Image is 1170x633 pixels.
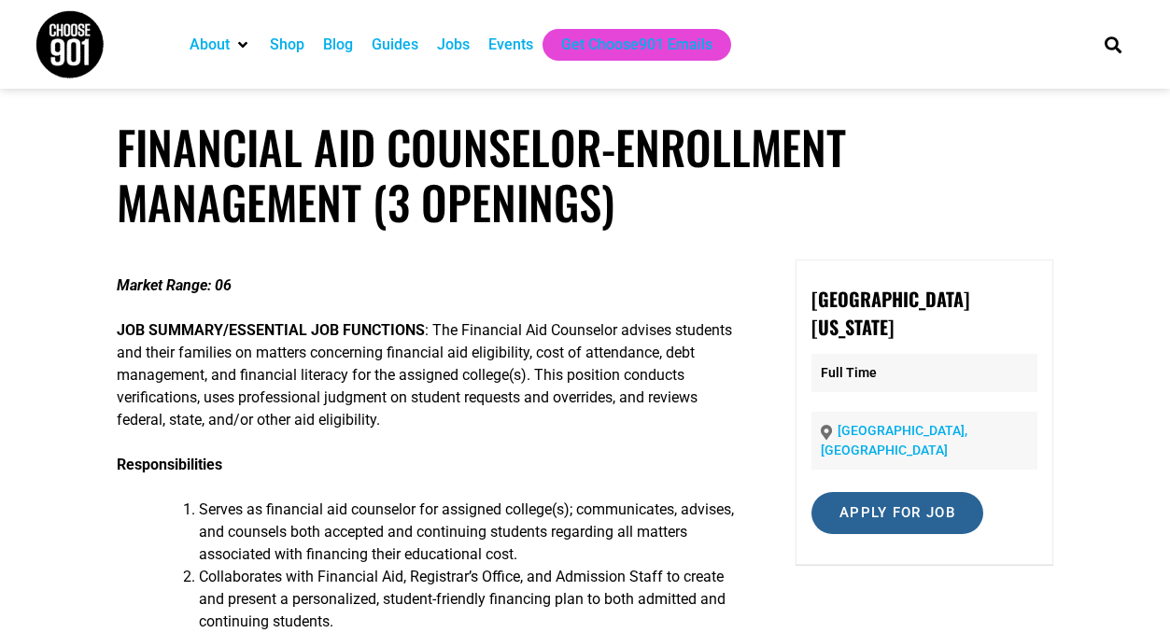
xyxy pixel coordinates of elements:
[117,120,1052,230] h1: Financial Aid Counselor-Enrollment Management (3 Openings)
[117,276,232,294] strong: Market Range: 06
[811,285,969,341] strong: [GEOGRAPHIC_DATA][US_STATE]
[117,319,749,431] p: : The Financial Aid Counselor advises students and their families on matters concerning financial...
[1097,29,1128,60] div: Search
[270,34,304,56] a: Shop
[561,34,712,56] a: Get Choose901 Emails
[811,354,1037,392] p: Full Time
[811,492,983,534] input: Apply for job
[372,34,418,56] a: Guides
[488,34,533,56] a: Events
[821,423,967,457] a: [GEOGRAPHIC_DATA], [GEOGRAPHIC_DATA]
[180,29,1073,61] nav: Main nav
[323,34,353,56] a: Blog
[117,456,222,473] strong: Responsibilities
[199,499,749,566] li: Serves as financial aid counselor for assigned college(s); communicates, advises, and counsels bo...
[117,321,425,339] strong: JOB SUMMARY/ESSENTIAL JOB FUNCTIONS
[190,34,230,56] a: About
[437,34,470,56] a: Jobs
[199,566,749,633] li: Collaborates with Financial Aid, Registrar’s Office, and Admission Staff to create and present a ...
[180,29,261,61] div: About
